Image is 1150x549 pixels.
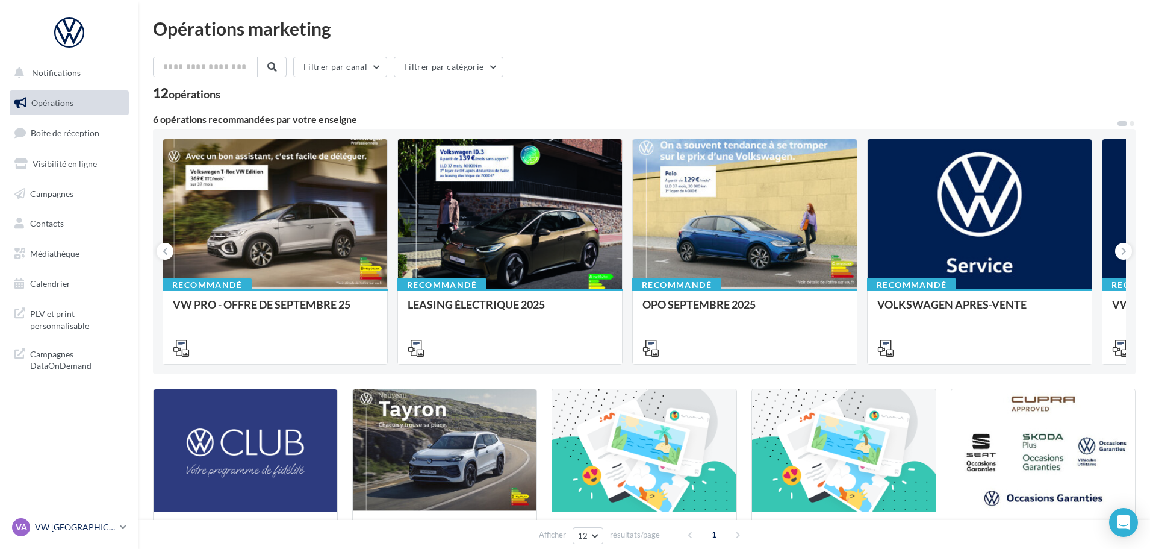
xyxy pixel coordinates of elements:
[642,298,847,322] div: OPO SEPTEMBRE 2025
[7,211,131,236] a: Contacts
[7,151,131,177] a: Visibilité en ligne
[632,278,721,292] div: Recommandé
[867,278,956,292] div: Recommandé
[153,19,1136,37] div: Opérations marketing
[30,248,79,259] span: Médiathèque
[16,521,27,533] span: VA
[539,529,566,541] span: Afficher
[30,218,64,228] span: Contacts
[573,527,603,544] button: 12
[7,120,131,146] a: Boîte de réception
[153,87,220,100] div: 12
[877,298,1082,322] div: VOLKSWAGEN APRES-VENTE
[394,57,503,77] button: Filtrer par catégorie
[408,298,612,322] div: LEASING ÉLECTRIQUE 2025
[10,516,129,539] a: VA VW [GEOGRAPHIC_DATA][PERSON_NAME]
[163,278,252,292] div: Recommandé
[7,271,131,296] a: Calendrier
[169,89,220,99] div: opérations
[31,98,73,108] span: Opérations
[35,521,115,533] p: VW [GEOGRAPHIC_DATA][PERSON_NAME]
[30,306,124,331] span: PLV et print personnalisable
[7,341,131,377] a: Campagnes DataOnDemand
[1109,508,1138,537] div: Open Intercom Messenger
[153,115,1116,124] div: 6 opérations recommandées par votre enseigne
[31,128,99,138] span: Boîte de réception
[32,67,81,78] span: Notifications
[578,531,588,541] span: 12
[7,90,131,116] a: Opérations
[30,188,73,198] span: Campagnes
[610,529,660,541] span: résultats/page
[33,158,97,169] span: Visibilité en ligne
[30,278,70,289] span: Calendrier
[704,525,724,544] span: 1
[7,301,131,336] a: PLV et print personnalisable
[173,298,378,322] div: VW PRO - OFFRE DE SEPTEMBRE 25
[7,241,131,266] a: Médiathèque
[293,57,387,77] button: Filtrer par canal
[397,278,486,292] div: Recommandé
[7,60,126,86] button: Notifications
[30,346,124,372] span: Campagnes DataOnDemand
[7,181,131,207] a: Campagnes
